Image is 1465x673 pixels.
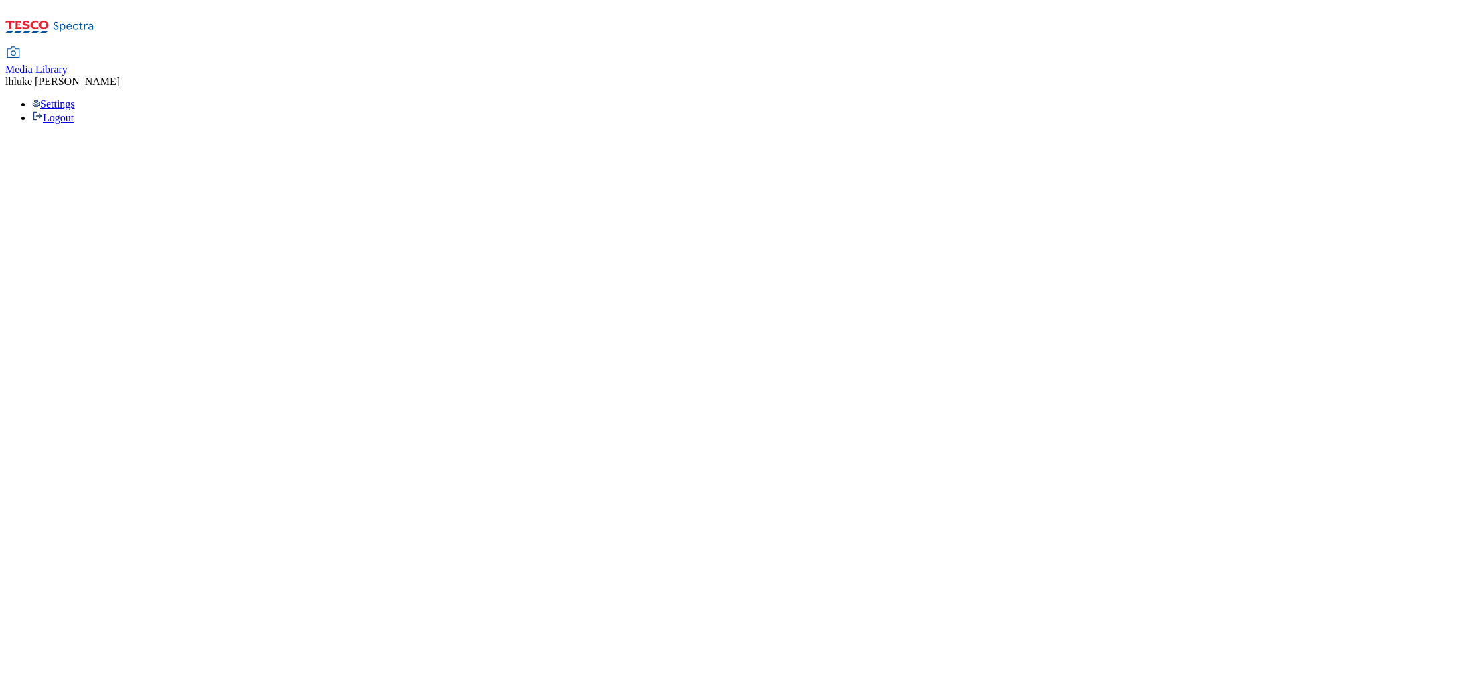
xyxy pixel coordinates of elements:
span: Media Library [5,64,68,75]
a: Media Library [5,48,68,76]
a: Settings [32,98,75,110]
span: lh [5,76,13,87]
span: luke [PERSON_NAME] [13,76,120,87]
a: Logout [32,112,74,123]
